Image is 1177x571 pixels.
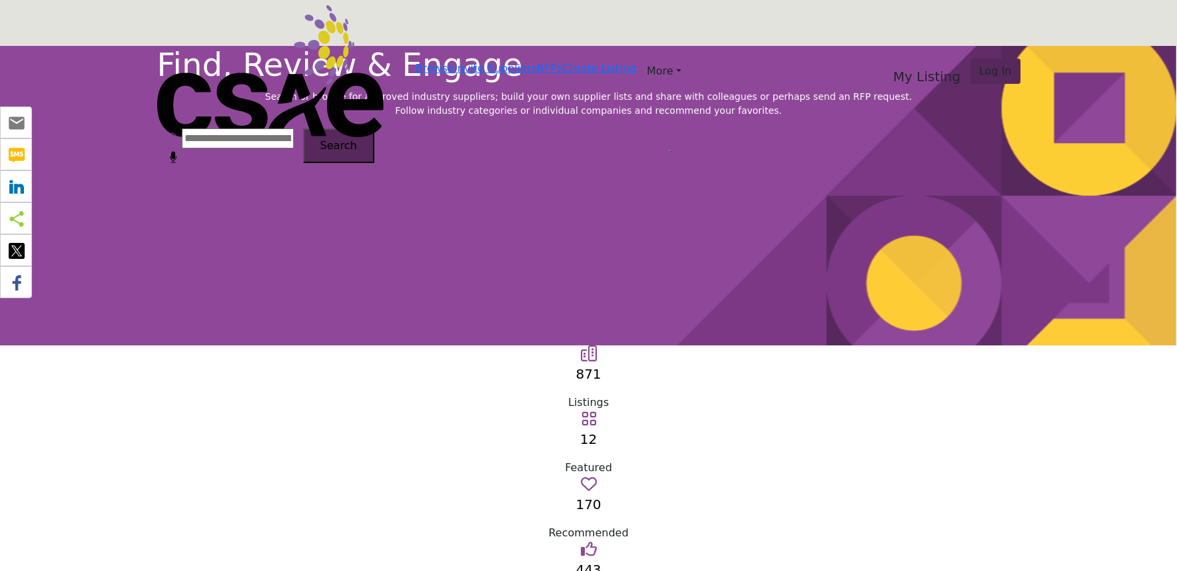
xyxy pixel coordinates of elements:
a: 12 [580,431,597,447]
div: My Listing [893,53,961,85]
a: Go to Featured [581,415,597,427]
div: Featured [157,460,1020,476]
a: Browse [416,62,454,75]
a: Search [844,52,885,87]
a: Go to Recommended [581,480,597,492]
a: 871 [576,366,601,382]
span: Log In [979,65,1012,77]
a: 170 [576,496,601,512]
a: RFPs [537,62,562,75]
i: Go to Liked [581,541,597,557]
div: Listings [157,395,1020,411]
div: Recommended [157,525,1020,541]
a: Create Listing [562,62,636,75]
button: Log In [971,59,1020,84]
a: Invite Suppliers [454,62,537,75]
button: Search [303,128,374,163]
img: Site Logo [157,5,384,137]
h5: My Listing [893,69,961,85]
span: Search [320,139,357,152]
a: More [636,61,692,82]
